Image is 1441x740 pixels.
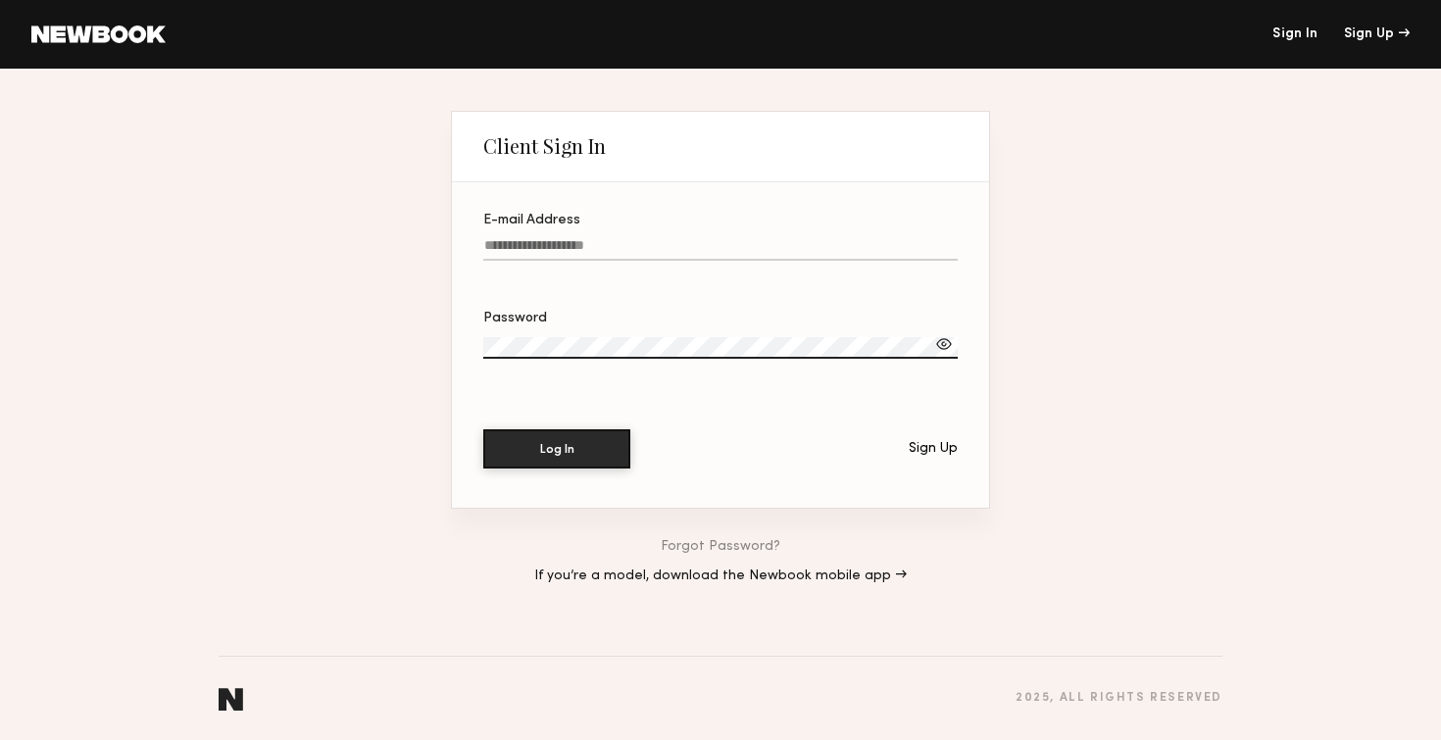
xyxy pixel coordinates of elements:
[483,337,958,359] input: Password
[483,238,958,261] input: E-mail Address
[483,214,958,227] div: E-mail Address
[1272,27,1317,41] a: Sign In
[483,429,630,469] button: Log In
[483,134,606,158] div: Client Sign In
[1016,692,1222,705] div: 2025 , all rights reserved
[1344,27,1410,41] div: Sign Up
[909,442,958,456] div: Sign Up
[661,540,780,554] a: Forgot Password?
[483,312,958,325] div: Password
[534,569,907,583] a: If you’re a model, download the Newbook mobile app →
